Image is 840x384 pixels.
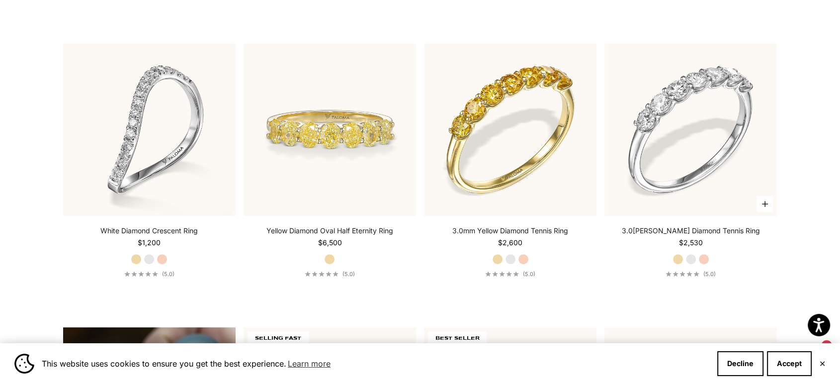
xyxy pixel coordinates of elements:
span: SELLING FAST [248,331,309,345]
div: 5.0 out of 5.0 stars [485,271,519,277]
div: 5.0 out of 5.0 stars [666,271,699,277]
div: 5.0 out of 5.0 stars [124,271,158,277]
sale-price: $1,200 [138,238,161,248]
div: 5.0 out of 5.0 stars [305,271,338,277]
span: (5.0) [703,271,716,278]
a: 3.0[PERSON_NAME] Diamond Tennis Ring [622,226,760,236]
button: Decline [717,351,763,376]
img: #YellowGold [244,43,416,216]
sale-price: $6,500 [318,238,341,248]
a: White Diamond Crescent Ring [100,226,198,236]
img: Cookie banner [14,354,34,374]
img: 3.0mm White Diamond Tennis Ring [604,43,777,216]
a: 5.0 out of 5.0 stars(5.0) [666,271,716,278]
span: This website uses cookies to ensure you get the best experience. [42,356,709,371]
button: Close [819,361,826,367]
img: #WhiteGold [63,43,236,216]
a: 5.0 out of 5.0 stars(5.0) [124,271,174,278]
sale-price: $2,600 [498,238,522,248]
span: (5.0) [162,271,174,278]
a: 5.0 out of 5.0 stars(5.0) [485,271,535,278]
button: Accept [767,351,812,376]
span: (5.0) [342,271,355,278]
a: #YellowGold #WhiteGold #RoseGold [604,43,777,216]
a: 5.0 out of 5.0 stars(5.0) [305,271,355,278]
span: BEST SELLER [428,331,487,345]
a: 3.0mm Yellow Diamond Tennis Ring [452,226,568,236]
a: Learn more [286,356,332,371]
span: (5.0) [523,271,535,278]
a: Yellow Diamond Oval Half Eternity Ring [266,226,393,236]
img: #YellowGold [424,43,596,216]
sale-price: $2,530 [679,238,703,248]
